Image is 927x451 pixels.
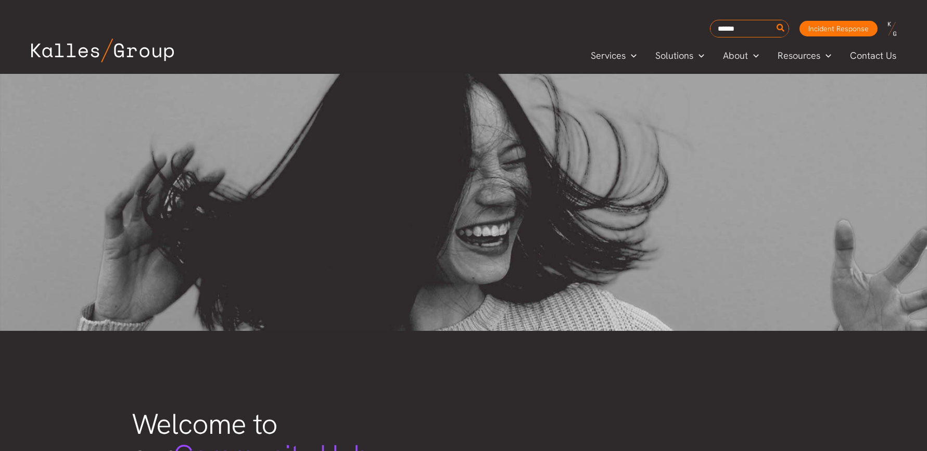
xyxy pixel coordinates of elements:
[581,48,646,63] a: ServicesMenu Toggle
[850,48,896,63] span: Contact Us
[626,48,637,63] span: Menu Toggle
[768,48,841,63] a: ResourcesMenu Toggle
[591,48,626,63] span: Services
[799,21,878,36] a: Incident Response
[748,48,759,63] span: Menu Toggle
[646,48,714,63] a: SolutionsMenu Toggle
[581,47,906,64] nav: Primary Site Navigation
[841,48,907,63] a: Contact Us
[778,48,820,63] span: Resources
[820,48,831,63] span: Menu Toggle
[714,48,768,63] a: AboutMenu Toggle
[774,20,788,37] button: Search
[655,48,693,63] span: Solutions
[693,48,704,63] span: Menu Toggle
[31,38,174,62] img: Kalles Group
[723,48,748,63] span: About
